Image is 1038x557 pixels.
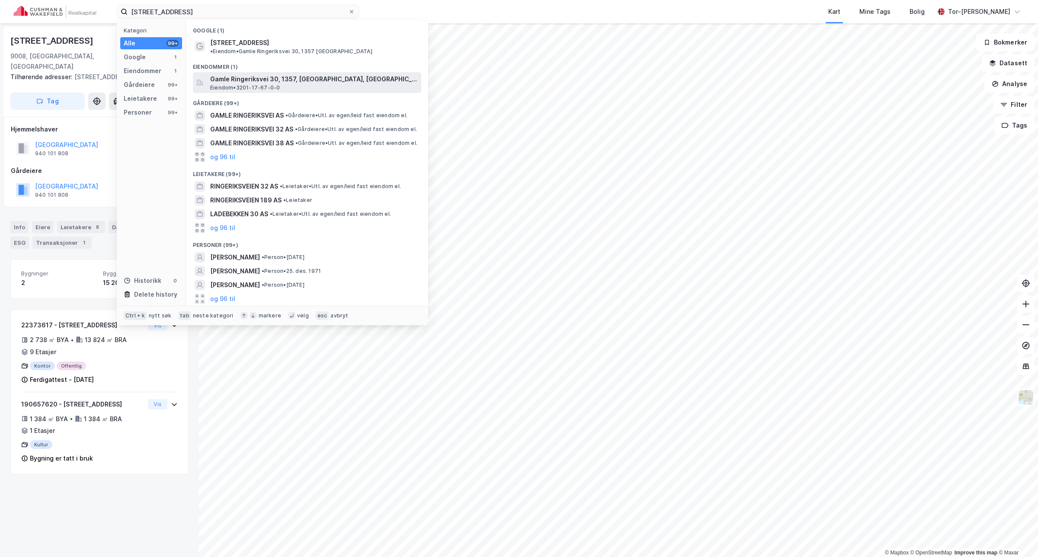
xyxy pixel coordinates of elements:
a: Mapbox [885,550,909,556]
div: 1 [80,238,88,247]
img: cushman-wakefield-realkapital-logo.202ea83816669bd177139c58696a8fa1.svg [14,6,96,18]
button: Filter [993,96,1035,113]
span: • [262,282,264,288]
div: 1 Etasjer [30,426,55,436]
button: Tag [10,93,85,110]
div: • [70,336,74,343]
div: 99+ [167,40,179,47]
span: Leietaker • Utl. av egen/leid fast eiendom el. [280,183,401,190]
div: 99+ [167,109,179,116]
span: Eiendom • 3201-17-67-0-0 [210,84,280,91]
div: Datasett [109,221,141,233]
div: 15 208 ㎡ [103,278,178,288]
span: Gårdeiere • Utl. av egen/leid fast eiendom el. [295,126,417,133]
span: Gamle Ringeriksvei 30, 1357, [GEOGRAPHIC_DATA], [GEOGRAPHIC_DATA] [210,74,418,84]
div: 940 101 808 [35,192,68,198]
span: • [262,268,264,274]
div: Delete history [134,289,177,300]
span: Tilhørende adresser: [10,73,74,80]
span: • [285,112,288,118]
div: 99+ [167,95,179,102]
div: Info [10,221,29,233]
div: Gårdeiere [124,80,155,90]
iframe: Chat Widget [995,515,1038,557]
span: • [262,254,264,260]
div: 22373617 - [STREET_ADDRESS] [21,320,144,330]
span: Leietaker • Utl. av egen/leid fast eiendom el. [270,211,391,218]
div: Kontrollprogram for chat [995,515,1038,557]
button: Vis [148,399,167,410]
button: og 96 til [210,152,235,162]
div: Bygning er tatt i bruk [30,453,93,464]
button: og 96 til [210,223,235,233]
div: [STREET_ADDRESS] [10,34,95,48]
div: Google (1) [186,20,428,36]
div: 190657620 - [STREET_ADDRESS] [21,399,144,410]
div: 8 [93,223,102,231]
span: LADEBEKKEN 30 AS [210,209,268,219]
span: • [295,126,298,132]
span: Eiendom • Gamle Ringeriksvei 30, 1357 [GEOGRAPHIC_DATA] [210,48,372,55]
div: Leietakere (99+) [186,164,428,179]
div: 940 101 808 [35,150,68,157]
div: Personer (99+) [186,235,428,250]
div: nytt søk [149,312,172,319]
div: 99+ [167,81,179,88]
button: Bokmerker [976,34,1035,51]
div: Leietakere [57,221,105,233]
div: Hjemmelshaver [11,124,188,134]
span: [STREET_ADDRESS] [210,38,269,48]
div: Tor-[PERSON_NAME] [948,6,1010,17]
div: 1 [172,54,179,61]
button: Tags [994,117,1035,134]
div: Alle [124,38,135,48]
span: • [295,140,298,146]
div: velg [297,312,309,319]
span: • [283,197,286,203]
span: Bygninger [21,270,96,277]
div: Ctrl + k [124,311,147,320]
span: Person • [DATE] [262,282,304,288]
span: RINGERIKSVEIEN 189 AS [210,195,282,205]
img: Z [1018,389,1034,406]
div: 2 [21,278,96,288]
div: tab [178,311,191,320]
span: • [270,211,272,217]
div: Eiendommer (1) [186,57,428,72]
div: 0 [172,277,179,284]
span: Gårdeiere • Utl. av egen/leid fast eiendom el. [285,112,407,119]
div: • [70,415,73,422]
div: Historikk [124,275,161,286]
span: Gårdeiere • Utl. av egen/leid fast eiendom el. [295,140,417,147]
span: GAMLE RINGERIKSVEI 32 AS [210,124,293,134]
span: Leietaker [283,197,312,204]
span: • [210,48,213,54]
span: [PERSON_NAME] [210,280,260,290]
button: og 96 til [210,294,235,304]
a: Improve this map [955,550,997,556]
div: Kategori [124,27,182,34]
span: • [280,183,282,189]
button: Analyse [984,75,1035,93]
div: Bolig [910,6,925,17]
div: ESG [10,237,29,249]
div: Gårdeiere [11,166,188,176]
div: Transaksjoner [32,237,92,249]
div: Mine Tags [859,6,891,17]
span: GAMLE RINGERIKSVEI 38 AS [210,138,294,148]
div: Ferdigattest - [DATE] [30,375,94,385]
div: 13 824 ㎡ BRA [85,335,127,345]
span: Person • 25. des. 1971 [262,268,321,275]
div: 1 [172,67,179,74]
div: 9 Etasjer [30,347,56,357]
span: [PERSON_NAME] [210,252,260,262]
div: 2 738 ㎡ BYA [30,335,69,345]
span: GAMLE RINGERIKSVEI AS [210,110,284,121]
div: 9008, [GEOGRAPHIC_DATA], [GEOGRAPHIC_DATA] [10,51,119,72]
a: OpenStreetMap [910,550,952,556]
div: [STREET_ADDRESS] [10,72,182,82]
span: RINGERIKSVEIEN 32 AS [210,181,278,192]
span: Person • [DATE] [262,254,304,261]
div: Personer [124,107,152,118]
div: Google [124,52,146,62]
